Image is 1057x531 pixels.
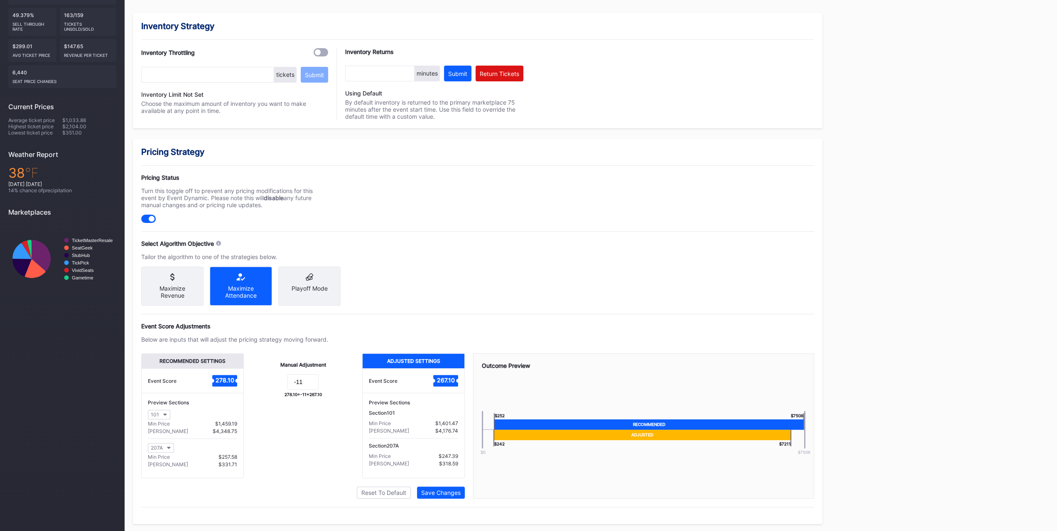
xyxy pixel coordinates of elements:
[216,285,265,299] div: Maximize Attendance
[141,240,214,247] div: Select Algorithm Objective
[216,377,234,384] text: 278.10
[148,428,188,434] div: [PERSON_NAME]
[790,450,819,455] div: $ 7508
[439,460,458,467] div: $318.59
[493,430,791,440] div: Adjusted
[141,91,328,98] div: Inventory Limit Not Set
[218,461,237,467] div: $331.71
[148,443,174,453] button: 207A
[444,66,471,81] button: Submit
[141,323,814,330] div: Event Score Adjustments
[12,49,52,58] div: Avg ticket price
[369,428,409,434] div: [PERSON_NAME]
[494,419,804,430] div: Recommended
[476,66,523,81] button: Return Tickets
[62,117,116,123] div: $1,033.88
[284,392,322,397] div: 278.10 + -11 = 267.10
[72,238,113,243] text: TicketMasterResale
[141,49,195,56] div: Inventory Throttling
[439,453,458,459] div: $247.39
[12,18,52,32] div: Sell Through Rate
[361,489,406,496] div: Reset To Default
[72,275,93,280] text: Gametime
[421,489,461,496] div: Save Changes
[369,378,397,384] div: Event Score
[280,362,326,368] div: Manual Adjustment
[305,71,324,78] div: Submit
[72,260,89,265] text: TickPick
[369,460,409,467] div: [PERSON_NAME]
[417,487,465,499] button: Save Changes
[8,130,62,136] div: Lowest ticket price
[148,410,170,419] button: 101
[435,428,458,434] div: $4,176.74
[72,245,93,250] text: SeatGeek
[141,100,328,114] div: Choose the maximum amount of inventory you want to make available at any point in time.
[148,421,170,427] div: Min Price
[60,39,116,62] div: $147.65
[285,285,334,292] div: Playoff Mode
[72,253,90,258] text: StubHub
[141,253,328,260] div: Tailor the algorithm to one of the strategies below.
[8,65,116,88] div: 6,440
[448,70,467,77] div: Submit
[60,8,116,36] div: 163/159
[148,378,177,384] div: Event Score
[345,48,523,55] div: Inventory Returns
[142,354,243,368] div: Recommended Settings
[480,70,519,77] div: Return Tickets
[301,67,328,83] button: Submit
[64,49,112,58] div: Revenue per ticket
[482,362,805,369] div: Outcome Preview
[148,461,188,467] div: [PERSON_NAME]
[8,103,116,111] div: Current Prices
[8,150,116,159] div: Weather Report
[369,443,458,449] div: Section 207A
[141,187,328,208] div: Turn this toggle off to prevent any pricing modifications for this event by Event Dynamic. Please...
[345,90,523,120] div: By default inventory is returned to the primary marketplace 75 minutes after the event start time...
[8,8,56,36] div: 49.379%
[435,420,458,426] div: $1,401.47
[8,39,56,62] div: $299.01
[345,90,523,97] div: Using Default
[414,66,440,81] div: minutes
[8,165,116,181] div: 38
[369,420,391,426] div: Min Price
[357,487,411,499] button: Reset To Default
[12,76,112,84] div: seat price changes
[141,174,328,181] div: Pricing Status
[151,411,159,418] div: 101
[141,147,814,157] div: Pricing Strategy
[64,18,112,32] div: Tickets Unsold/Sold
[141,336,328,343] div: Below are inputs that will adjust the pricing strategy moving forward.
[62,123,116,130] div: $2,104.00
[8,123,62,130] div: Highest ticket price
[779,440,791,446] div: $ 7211
[8,223,116,295] svg: Chart title
[215,421,237,427] div: $1,459.19
[791,413,804,419] div: $ 7508
[148,285,197,299] div: Maximize Revenue
[468,450,498,455] div: $0
[369,410,458,416] div: Section 101
[493,440,505,446] div: $ 242
[72,268,94,273] text: VividSeats
[8,117,62,123] div: Average ticket price
[494,413,505,419] div: $ 252
[437,377,455,384] text: 267.10
[141,21,814,31] div: Inventory Strategy
[274,67,297,83] div: tickets
[8,181,116,187] div: [DATE] [DATE]
[369,453,391,459] div: Min Price
[264,194,284,201] strong: disable
[25,165,39,181] span: ℉
[148,454,170,460] div: Min Price
[8,208,116,216] div: Marketplaces
[363,354,464,368] div: Adjusted Settings
[218,454,237,460] div: $257.58
[213,428,237,434] div: $4,348.75
[62,130,116,136] div: $351.00
[8,187,116,193] div: 14 % chance of precipitation
[369,399,458,406] div: Preview Sections
[148,399,237,406] div: Preview Sections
